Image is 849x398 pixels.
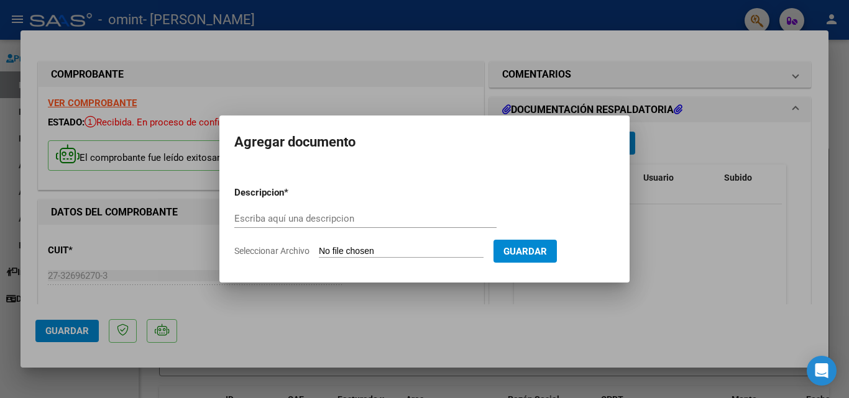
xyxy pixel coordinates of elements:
div: Open Intercom Messenger [807,356,837,386]
h2: Agregar documento [234,130,615,154]
span: Guardar [503,246,547,257]
span: Seleccionar Archivo [234,246,310,256]
p: Descripcion [234,186,349,200]
button: Guardar [493,240,557,263]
